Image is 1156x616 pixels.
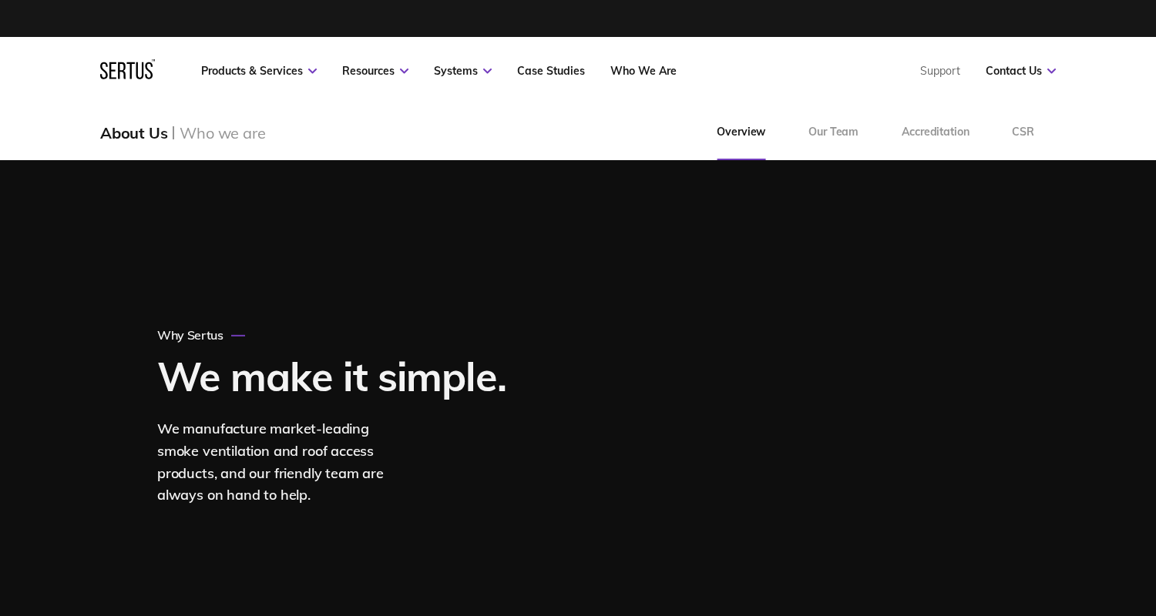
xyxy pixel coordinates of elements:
[100,123,167,142] div: About Us
[342,64,408,78] a: Resources
[157,354,506,398] h1: We make it simple.
[517,64,585,78] a: Case Studies
[180,123,265,142] div: Who we are
[434,64,492,78] a: Systems
[990,105,1056,160] a: CSR
[201,64,317,78] a: Products & Services
[880,105,990,160] a: Accreditation
[986,64,1056,78] a: Contact Us
[920,64,960,78] a: Support
[610,64,677,78] a: Who We Are
[787,105,880,160] a: Our Team
[157,327,245,343] div: Why Sertus
[157,418,412,507] div: We manufacture market-leading smoke ventilation and roof access products, and our friendly team a...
